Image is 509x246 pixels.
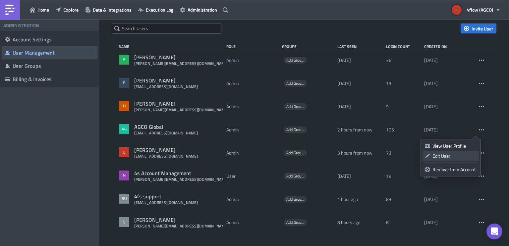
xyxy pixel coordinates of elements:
[284,173,307,179] span: Add Groups
[119,193,130,204] img: Avatar
[13,36,94,43] div: Account Settings
[284,219,307,226] span: Add Groups
[432,153,477,159] div: Edit User
[432,166,477,173] div: Remove from Account
[282,44,334,49] div: Groups
[448,3,504,17] button: 4flow (AGCO)
[284,57,307,64] span: Add Groups
[226,170,279,182] div: User
[3,23,39,28] h4: Administration
[284,126,307,133] span: Add Groups
[386,101,421,113] div: 9
[134,154,198,159] div: [EMAIL_ADDRESS][DOMAIN_NAME]
[13,49,94,56] div: User Management
[337,57,351,63] time: 2025-04-29T07:33:47.432093
[134,223,228,228] div: [PERSON_NAME][EMAIL_ADDRESS][DOMAIN_NAME]
[424,173,438,179] time: 2025-04-08T09:17:58.790283
[284,150,307,156] span: Add Groups
[337,104,351,110] time: 2025-07-25T17:19:26.777787
[286,126,305,133] span: Add Groups
[37,6,49,13] span: Home
[188,6,217,13] span: Administration
[134,217,228,223] div: [PERSON_NAME]
[424,57,438,63] time: 2025-02-27T09:48:03.721062
[134,54,228,61] div: [PERSON_NAME]
[52,5,82,15] button: Explore
[424,196,438,202] time: 2025-04-28T08:49:12.627452
[119,123,130,135] img: Avatar
[286,219,305,225] span: Add Groups
[134,170,228,177] div: 4s Account Management
[134,147,198,154] div: [PERSON_NAME]
[135,5,177,15] button: Execution Log
[337,173,351,179] time: 2025-07-16T13:05:52.024669
[112,24,221,33] input: Search Users
[134,100,228,107] div: [PERSON_NAME]
[226,147,279,159] div: Admin
[119,77,130,88] img: Avatar
[432,143,477,149] div: View User Profile
[386,147,421,159] div: 73
[286,173,305,179] span: Add Groups
[286,80,305,86] span: Add Groups
[286,196,305,202] span: Add Groups
[226,44,279,49] div: Role
[226,124,279,136] div: Admin
[119,170,130,181] img: Avatar
[472,25,493,32] span: Invite User
[386,217,421,228] div: 8
[134,107,228,112] div: [PERSON_NAME][EMAIL_ADDRESS][DOMAIN_NAME]
[134,130,198,135] div: [EMAIL_ADDRESS][DOMAIN_NAME]
[226,54,279,66] div: Admin
[461,24,496,33] button: Invite User
[286,150,305,156] span: Add Groups
[134,177,228,182] div: [PERSON_NAME][EMAIL_ADDRESS][DOMAIN_NAME]
[284,196,307,203] span: Add Groups
[337,80,351,86] time: 2025-07-03T06:46:09.581929
[93,6,132,13] span: Data & Integrations
[226,193,279,205] div: Admin
[119,54,130,65] img: Avatar
[284,80,307,87] span: Add Groups
[134,200,198,205] div: [EMAIL_ADDRESS][DOMAIN_NAME]
[386,44,421,49] div: Login Count
[386,193,421,205] div: 83
[5,5,15,15] img: PushMetrics
[424,44,466,49] div: Created on
[337,44,383,49] div: Last Seen
[386,77,421,89] div: 13
[337,196,358,202] time: 2025-08-20T14:25:42.866445
[13,63,94,69] div: User Groups
[451,4,462,16] img: Avatar
[424,80,438,86] time: 2025-02-27T15:52:27.395905
[134,193,198,200] div: 4fs support
[134,84,198,89] div: [EMAIL_ADDRESS][DOMAIN_NAME]
[134,61,228,66] div: [PERSON_NAME][EMAIL_ADDRESS][DOMAIN_NAME]
[424,220,438,225] time: 2025-05-28T07:43:37.280499
[226,101,279,113] div: Admin
[134,123,198,130] div: AGCO Global
[177,5,220,15] button: Administration
[119,100,130,112] img: Avatar
[226,217,279,228] div: Admin
[27,5,52,15] button: Home
[134,77,198,84] div: [PERSON_NAME]
[146,6,173,13] span: Execution Log
[226,77,279,89] div: Admin
[63,6,79,13] span: Explore
[424,127,438,133] time: 2025-04-04T11:42:54.361849
[119,44,223,49] div: Name
[424,104,438,110] time: 2025-02-27T15:52:27.397597
[286,103,305,110] span: Add Groups
[119,147,130,158] img: Avatar
[386,170,421,182] div: 19
[82,5,135,15] button: Data & Integrations
[467,6,493,13] span: 4flow (AGCO)
[337,220,360,225] time: 2025-08-20T07:43:54.796384
[284,103,307,110] span: Add Groups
